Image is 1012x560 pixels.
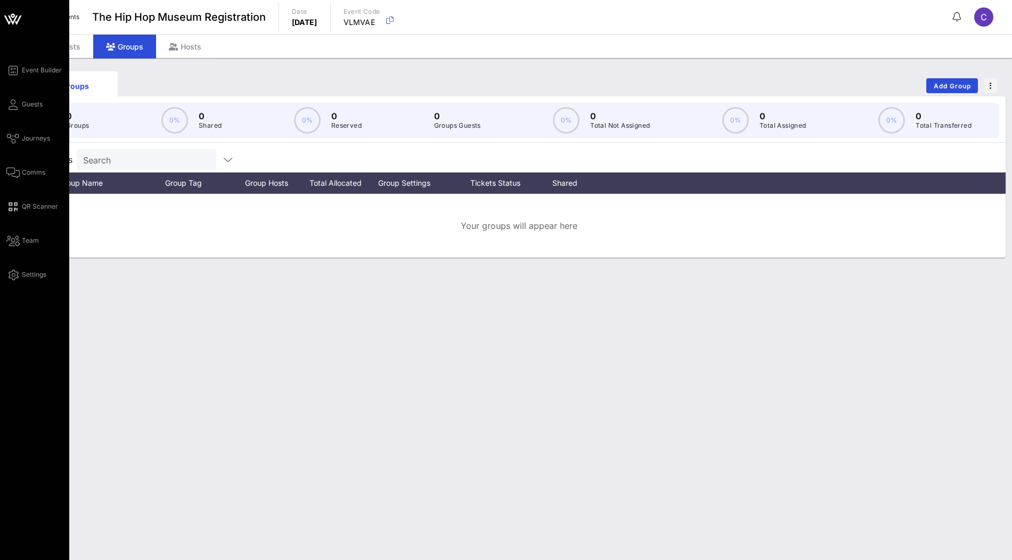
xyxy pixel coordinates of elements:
[199,110,222,122] p: 0
[6,64,62,77] a: Event Builder
[974,7,993,27] div: C
[59,172,165,194] div: Group Name
[590,120,650,131] p: Total Not Assigned
[66,120,89,131] p: Groups
[933,82,972,90] span: Add Group
[434,110,481,122] p: 0
[304,172,378,194] div: Total Allocated
[760,110,806,122] p: 0
[22,270,46,279] span: Settings
[590,110,650,122] p: 0
[32,194,1006,258] div: Your groups will appear here
[378,172,453,194] div: Group Settings
[6,98,43,111] a: Guests
[916,110,972,122] p: 0
[292,6,317,17] p: Date
[760,120,806,131] p: Total Assigned
[6,132,50,145] a: Journeys
[6,268,46,281] a: Settings
[22,168,45,177] span: Comms
[22,202,58,211] span: QR Scanner
[344,17,380,28] p: VLMVAE
[344,6,380,17] p: Event Code
[6,234,39,247] a: Team
[40,80,110,92] div: Groups
[22,65,62,75] span: Event Builder
[6,166,45,179] a: Comms
[981,12,987,22] span: C
[453,172,538,194] div: Tickets Status
[66,110,89,122] p: 0
[6,200,58,213] a: QR Scanner
[926,78,978,93] button: Add Group
[538,172,602,194] div: Shared
[92,9,266,25] span: The Hip Hop Museum Registration
[331,110,362,122] p: 0
[331,120,362,131] p: Reserved
[22,100,43,109] span: Guests
[156,35,214,59] div: Hosts
[434,120,481,131] p: Groups Guests
[22,236,39,245] span: Team
[165,172,240,194] div: Group Tag
[916,120,972,131] p: Total Transferred
[292,17,317,28] p: [DATE]
[22,134,50,143] span: Journeys
[199,120,222,131] p: Shared
[93,35,156,59] div: Groups
[240,172,304,194] div: Group Hosts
